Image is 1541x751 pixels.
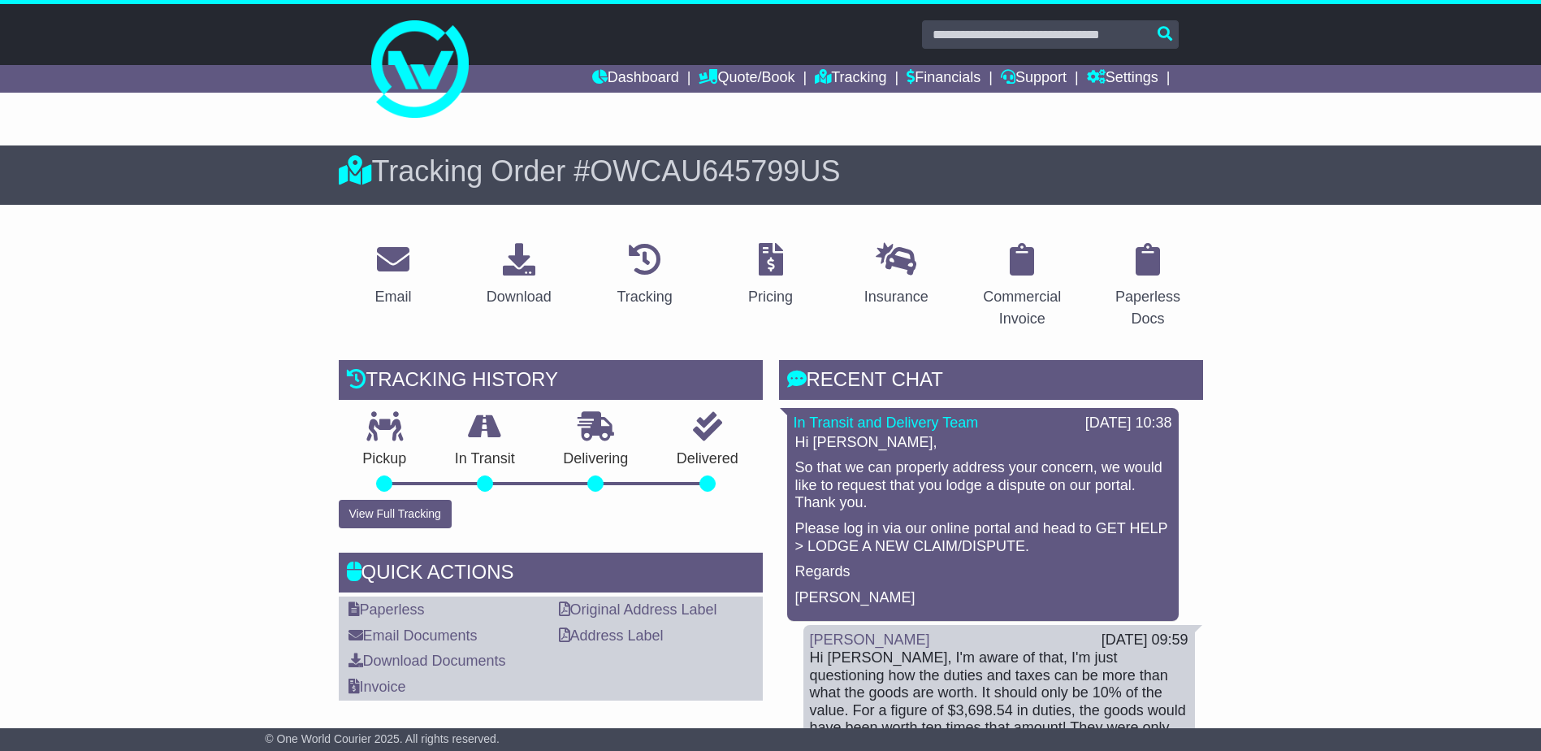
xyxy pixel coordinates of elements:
[748,286,793,308] div: Pricing
[795,563,1171,581] p: Regards
[1087,65,1158,93] a: Settings
[559,627,664,644] a: Address Label
[348,653,506,669] a: Download Documents
[339,553,763,597] div: Quick Actions
[559,601,717,618] a: Original Address Label
[810,632,930,648] a: [PERSON_NAME]
[348,679,406,695] a: Invoice
[348,627,478,644] a: Email Documents
[815,65,886,93] a: Tracking
[339,154,1203,189] div: Tracking Order #
[795,434,1171,452] p: Hi [PERSON_NAME],
[606,237,682,314] a: Tracking
[339,500,452,528] button: View Full Tracking
[348,601,425,618] a: Paperless
[539,450,653,468] p: Delivering
[738,237,803,314] a: Pricing
[652,450,763,468] p: Delivered
[795,520,1171,555] p: Please log in via our online portal and head to GET HELP > LODGE A NEW CLAIM/DISPUTE.
[854,237,939,314] a: Insurance
[1102,632,1188,649] div: [DATE] 09:59
[779,360,1203,404] div: RECENT CHAT
[431,450,539,468] p: In Transit
[795,459,1171,512] p: So that we can properly address your concern, we would like to request that you lodge a dispute o...
[339,360,763,404] div: Tracking history
[476,237,562,314] a: Download
[967,237,1077,336] a: Commercial Invoice
[794,415,979,431] a: In Transit and Delivery Team
[265,732,500,745] span: © One World Courier 2025. All rights reserved.
[1104,286,1193,330] div: Paperless Docs
[487,286,552,308] div: Download
[1001,65,1067,93] a: Support
[592,65,679,93] a: Dashboard
[617,286,672,308] div: Tracking
[864,286,928,308] div: Insurance
[364,237,422,314] a: Email
[795,589,1171,607] p: [PERSON_NAME]
[1093,237,1203,336] a: Paperless Docs
[590,154,840,188] span: OWCAU645799US
[339,450,431,468] p: Pickup
[907,65,980,93] a: Financials
[978,286,1067,330] div: Commercial Invoice
[699,65,794,93] a: Quote/Book
[1085,415,1172,432] div: [DATE] 10:38
[374,286,411,308] div: Email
